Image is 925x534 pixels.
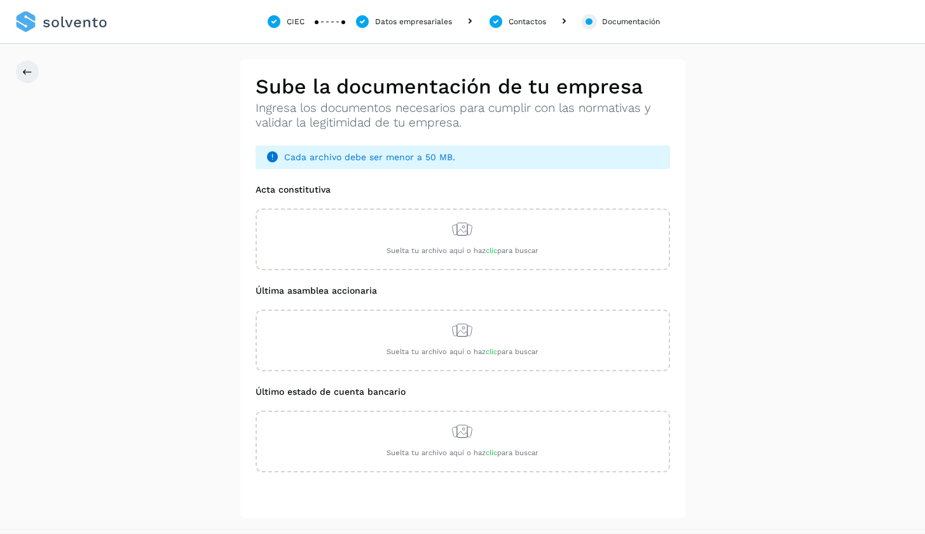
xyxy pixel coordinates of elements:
div: Datos empresariales [375,16,452,27]
label: Última asamblea accionaria [256,285,377,296]
label: Último estado de cuenta bancario [256,387,406,397]
p: Ingresa los documentos necesarios para cumplir con las normativas y validar la legitimidad de tu ... [256,101,670,130]
div: CIEC [287,16,305,27]
h2: Sube la documentación de tu empresa [256,74,670,99]
label: Acta constitutiva [256,184,331,195]
div: Contactos [509,16,546,27]
span: Cada archivo debe ser menor a 50 MB. [284,151,660,164]
div: Documentación [602,16,660,27]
